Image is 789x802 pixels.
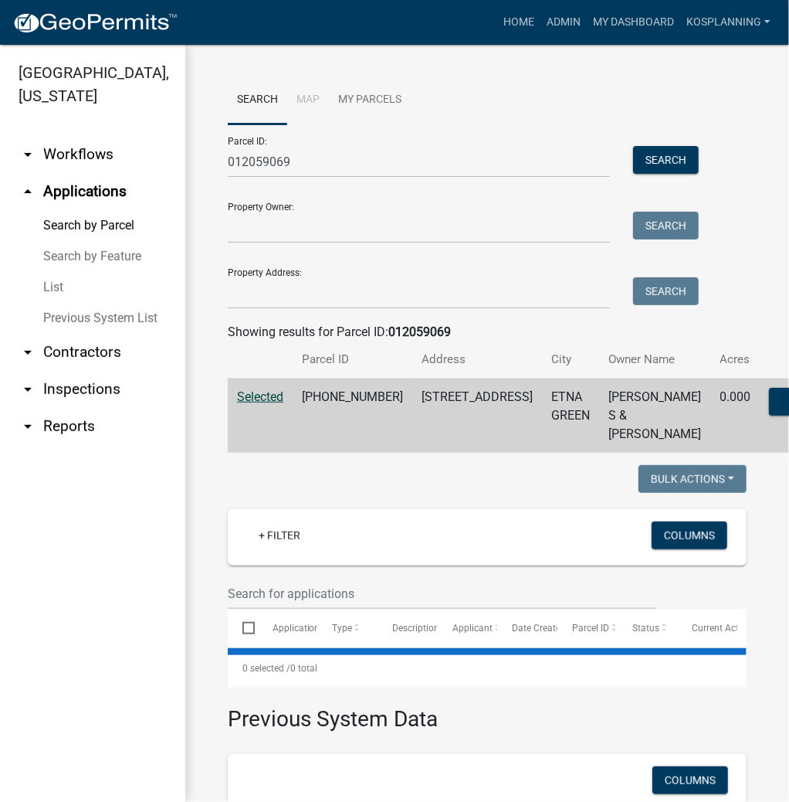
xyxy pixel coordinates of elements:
a: Home [497,8,540,37]
a: + Filter [246,522,313,549]
span: Parcel ID [572,623,609,634]
datatable-header-cell: Current Activity [677,610,737,647]
span: Current Activity [692,623,756,634]
datatable-header-cell: Select [228,610,257,647]
strong: 012059069 [388,325,451,339]
button: Search [633,212,699,240]
span: Date Created [512,623,566,634]
td: [PERSON_NAME] S & [PERSON_NAME] [599,379,710,454]
a: kosplanning [680,8,777,37]
th: City [542,342,599,378]
datatable-header-cell: Status [618,610,678,647]
datatable-header-cell: Description [378,610,438,647]
datatable-header-cell: Application Number [257,610,317,647]
span: Description [392,623,439,634]
th: Owner Name [599,342,710,378]
span: Type [332,623,352,634]
i: arrow_drop_down [19,417,37,436]
td: [STREET_ADDRESS] [412,379,542,454]
datatable-header-cell: Type [317,610,378,647]
a: Selected [237,389,283,404]
a: Admin [540,8,587,37]
td: ETNA GREEN [542,379,599,454]
th: Parcel ID [293,342,412,378]
div: 0 total [228,649,747,688]
span: 0 selected / [242,663,290,674]
button: Bulk Actions [638,465,747,493]
button: Columns [652,766,728,794]
h3: Previous System Data [228,688,747,736]
button: Columns [652,522,727,549]
datatable-header-cell: Applicant [437,610,497,647]
td: [PHONE_NUMBER] [293,379,412,454]
i: arrow_drop_down [19,343,37,362]
datatable-header-cell: Parcel ID [557,610,618,647]
i: arrow_drop_down [19,380,37,399]
input: Search for applications [228,578,656,610]
i: arrow_drop_up [19,182,37,201]
div: Showing results for Parcel ID: [228,323,747,342]
span: Status [632,623,659,634]
datatable-header-cell: Date Created [497,610,557,647]
span: Applicant [452,623,493,634]
th: Address [412,342,542,378]
td: 0.000 [710,379,760,454]
button: Search [633,146,699,174]
a: My Parcels [329,76,411,125]
a: Search [228,76,287,125]
i: arrow_drop_down [19,145,37,164]
button: Search [633,277,699,305]
span: Application Number [273,623,357,634]
a: My Dashboard [587,8,680,37]
th: Acres [710,342,760,378]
